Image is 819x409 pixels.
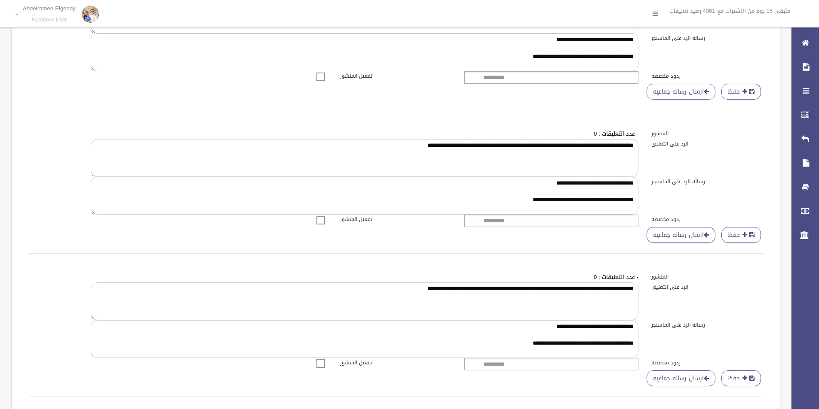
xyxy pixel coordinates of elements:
[645,139,770,148] label: الرد على التعليق
[645,358,770,367] label: ردود مخصصه
[594,272,638,282] a: - عدد التعليقات : 0
[334,71,458,81] label: تفعيل المنشور
[647,370,715,386] a: ارسال رساله جماعيه
[645,320,770,330] label: رساله الرد على الماسنجر
[23,5,76,12] p: Abdelrhmen Elgendy
[645,215,770,224] label: ردود مخصصه
[721,84,761,100] button: حفظ
[645,129,770,138] label: المنشور
[721,370,761,386] button: حفظ
[721,227,761,243] button: حفظ
[647,227,715,243] a: ارسال رساله جماعيه
[334,358,458,367] label: تفعيل المنشور
[645,33,770,43] label: رساله الرد على الماسنجر
[647,84,715,100] a: ارسال رساله جماعيه
[645,177,770,186] label: رساله الرد على الماسنجر
[645,272,770,282] label: المنشور
[23,17,76,23] small: Facebook User
[334,215,458,224] label: تفعيل المنشور
[594,128,638,139] a: - عدد التعليقات : 0
[645,282,770,292] label: الرد على التعليق
[645,71,770,81] label: ردود مخصصه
